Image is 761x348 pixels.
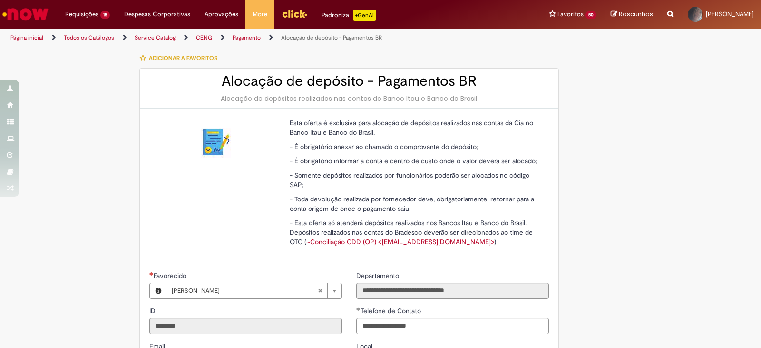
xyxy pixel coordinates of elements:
[149,54,217,62] span: Adicionar a Favoritos
[290,194,542,213] p: - Toda devolução realizada por fornecedor deve, obrigatoriamente, retornar para a conta origem de...
[7,29,500,47] ul: Trilhas de página
[619,10,653,19] span: Rascunhos
[154,271,188,280] span: Necessários - Favorecido
[313,283,327,298] abbr: Limpar campo Favorecido
[135,34,176,41] a: Service Catalog
[611,10,653,19] a: Rascunhos
[167,283,341,298] a: [PERSON_NAME]Limpar campo Favorecido
[306,238,494,246] a: ~Conciliação CDD (OP) <[EMAIL_ADDRESS][DOMAIN_NAME]>
[149,272,154,276] span: Obrigatório Preenchido
[361,307,423,315] span: Telefone de Contato
[353,10,376,21] p: +GenAi
[282,7,307,21] img: click_logo_yellow_360x200.png
[172,283,318,298] span: [PERSON_NAME]
[10,34,43,41] a: Página inicial
[290,142,542,151] p: - É obrigatório anexar ao chamado o comprovante do depósito;
[149,318,342,334] input: ID
[149,94,549,103] div: Alocação de depósitos realizados nas contas do Banco Itau e Banco do Brasil
[253,10,267,19] span: More
[290,170,542,189] p: - Somente depósitos realizados por funcionários poderão ser alocados no código SAP;
[149,73,549,89] h2: Alocação de depósito - Pagamentos BR
[205,10,238,19] span: Aprovações
[1,5,50,24] img: ServiceNow
[281,34,382,41] a: Alocação de depósito - Pagamentos BR
[233,34,261,41] a: Pagamento
[150,283,167,298] button: Favorecido, Visualizar este registro Andreia Pereira
[290,118,542,137] p: Esta oferta é exclusiva para alocação de depósitos realizados nas contas da Cia no Banco Itau e B...
[322,10,376,21] div: Padroniza
[100,11,110,19] span: 15
[139,48,223,68] button: Adicionar a Favoritos
[64,34,114,41] a: Todos os Catálogos
[201,128,231,158] img: Alocação de depósito - Pagamentos BR
[65,10,98,19] span: Requisições
[356,318,549,334] input: Telefone de Contato
[196,34,212,41] a: CENG
[356,283,549,299] input: Departamento
[706,10,754,18] span: [PERSON_NAME]
[356,307,361,311] span: Obrigatório Preenchido
[356,271,401,280] label: Somente leitura - Departamento
[124,10,190,19] span: Despesas Corporativas
[290,156,542,166] p: - É obrigatório informar a conta e centro de custo onde o valor deverá ser alocado;
[290,218,542,247] p: - Esta oferta só atenderá depósitos realizados nos Bancos Itau e Banco do Brasil. Depósitos reali...
[149,306,157,316] label: Somente leitura - ID
[585,11,596,19] span: 50
[557,10,584,19] span: Favoritos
